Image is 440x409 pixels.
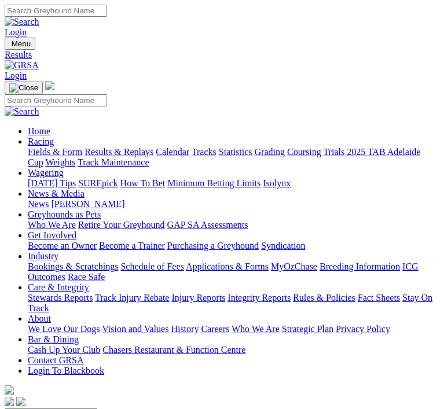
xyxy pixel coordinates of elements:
[28,220,76,230] a: Who We Are
[95,293,169,303] a: Track Injury Rebate
[192,147,217,157] a: Tracks
[28,293,432,313] a: Stay On Track
[28,126,50,136] a: Home
[28,251,58,261] a: Industry
[78,157,149,167] a: Track Maintenance
[28,241,97,250] a: Become an Owner
[28,199,49,209] a: News
[28,345,435,355] div: Bar & Dining
[51,199,124,209] a: [PERSON_NAME]
[28,168,64,178] a: Wagering
[287,147,321,157] a: Coursing
[186,261,269,271] a: Applications & Forms
[28,147,82,157] a: Fields & Form
[293,293,355,303] a: Rules & Policies
[5,38,35,50] button: Toggle navigation
[28,324,435,334] div: About
[28,355,83,365] a: Contact GRSA
[5,385,14,395] img: logo-grsa-white.png
[78,178,118,188] a: SUREpick
[99,241,165,250] a: Become a Trainer
[336,324,390,334] a: Privacy Policy
[28,230,76,240] a: Get Involved
[5,60,39,71] img: GRSA
[68,272,105,282] a: Race Safe
[9,83,38,93] img: Close
[28,324,100,334] a: We Love Our Dogs
[28,293,435,314] div: Care & Integrity
[28,345,100,355] a: Cash Up Your Club
[167,178,261,188] a: Minimum Betting Limits
[78,220,165,230] a: Retire Your Greyhound
[228,293,291,303] a: Integrity Reports
[45,157,75,167] a: Weights
[28,282,89,292] a: Care & Integrity
[232,324,280,334] a: Who We Are
[255,147,285,157] a: Grading
[28,293,93,303] a: Stewards Reports
[28,147,420,167] a: 2025 TAB Adelaide Cup
[16,397,25,406] img: twitter.svg
[271,261,317,271] a: MyOzChase
[28,137,54,146] a: Racing
[28,209,101,219] a: Greyhounds as Pets
[358,293,400,303] a: Fact Sheets
[28,261,419,282] a: ICG Outcomes
[320,261,400,271] a: Breeding Information
[5,5,107,17] input: Search
[102,324,168,334] a: Vision and Values
[263,178,291,188] a: Isolynx
[156,147,189,157] a: Calendar
[5,71,27,80] a: Login
[5,397,14,406] img: facebook.svg
[5,106,39,117] img: Search
[167,241,259,250] a: Purchasing a Greyhound
[28,178,435,189] div: Wagering
[28,314,51,323] a: About
[28,220,435,230] div: Greyhounds as Pets
[171,293,225,303] a: Injury Reports
[12,39,31,48] span: Menu
[28,241,435,251] div: Get Involved
[5,27,27,37] a: Login
[5,17,39,27] img: Search
[219,147,252,157] a: Statistics
[85,147,153,157] a: Results & Replays
[5,94,107,106] input: Search
[5,82,43,94] button: Toggle navigation
[323,147,344,157] a: Trials
[28,199,435,209] div: News & Media
[28,189,85,198] a: News & Media
[45,81,54,90] img: logo-grsa-white.png
[102,345,245,355] a: Chasers Restaurant & Function Centre
[28,178,76,188] a: [DATE] Tips
[28,366,104,375] a: Login To Blackbook
[28,147,435,168] div: Racing
[5,50,435,60] a: Results
[201,324,229,334] a: Careers
[120,178,166,188] a: How To Bet
[261,241,305,250] a: Syndication
[171,324,199,334] a: History
[28,334,79,344] a: Bar & Dining
[120,261,184,271] a: Schedule of Fees
[28,261,118,271] a: Bookings & Scratchings
[282,324,333,334] a: Strategic Plan
[167,220,248,230] a: GAP SA Assessments
[28,261,435,282] div: Industry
